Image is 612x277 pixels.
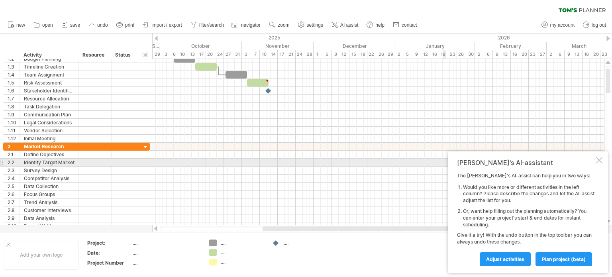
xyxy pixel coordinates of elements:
div: 2.1 [8,151,20,158]
div: 29 - 3 [152,50,170,59]
span: my account [550,22,575,28]
div: 9 - 13 [493,50,511,59]
div: 1.5 [8,79,20,86]
span: navigator [241,22,261,28]
div: 13 - 17 [188,50,206,59]
div: Customer Interviews [24,206,75,214]
div: 2.5 [8,183,20,190]
span: AI assist [340,22,358,28]
a: save [59,20,82,30]
div: .... [221,249,264,256]
div: 2.10 [8,222,20,230]
div: November 2025 [242,42,314,50]
a: new [6,20,27,30]
div: 1.9 [8,111,20,118]
div: 20 - 24 [206,50,224,59]
div: Project Number [87,259,131,266]
span: import / export [151,22,182,28]
a: plan project (beta) [535,252,592,266]
div: 5 - 9 [403,50,421,59]
a: open [31,20,55,30]
div: 24 - 28 [296,50,314,59]
div: Timeline Creation [24,63,75,71]
a: navigator [230,20,263,30]
div: 1.12 [8,135,20,142]
div: .... [221,259,264,265]
div: Data Collection [24,183,75,190]
div: [PERSON_NAME]'s AI-assistant [457,159,594,167]
span: open [42,22,53,28]
a: settings [296,20,326,30]
div: Status [115,51,133,59]
a: zoom [267,20,292,30]
div: Survey Design [24,167,75,174]
span: zoom [278,22,289,28]
a: AI assist [330,20,361,30]
div: 1.4 [8,71,20,79]
div: 2.9 [8,214,20,222]
div: Report Writing [24,222,75,230]
div: Activity [24,51,74,59]
div: 1.11 [8,127,20,134]
div: 23 - 27 [529,50,547,59]
div: Initial Meeting [24,135,75,142]
div: 2 - 6 [547,50,565,59]
div: Risk Assessment [24,79,75,86]
div: Vendor Selection [24,127,75,134]
a: Adjust activities [480,252,531,266]
span: help [375,22,384,28]
a: filter/search [188,20,226,30]
span: print [125,22,134,28]
span: save [70,22,80,28]
div: 26 - 30 [457,50,475,59]
a: my account [539,20,577,30]
div: .... [284,240,327,246]
div: Resource Allocation [24,95,75,102]
div: 2.4 [8,175,20,182]
div: Data Analysis [24,214,75,222]
div: The [PERSON_NAME]'s AI-assist can help you in two ways: Give it a try! With the undo button in th... [457,173,594,266]
div: 1.10 [8,119,20,126]
div: Legal Considerations [24,119,75,126]
li: Would you like more or different activities in the left column? Please describe the changes and l... [463,184,594,204]
div: 2.6 [8,191,20,198]
div: 2 [8,143,20,150]
div: 1 - 5 [314,50,331,59]
div: 1.8 [8,103,20,110]
div: 29 - 2 [385,50,403,59]
div: 2.2 [8,159,20,166]
div: Market Research [24,143,75,150]
div: 3 - 7 [242,50,260,59]
div: 22 - 26 [367,50,385,59]
div: Add your own logo [4,240,78,270]
div: October 2025 [159,42,242,50]
span: settings [307,22,323,28]
span: filter/search [199,22,224,28]
div: Trend Analysis [24,198,75,206]
div: Project: [87,240,131,246]
div: Competitor Analysis [24,175,75,182]
a: import / export [141,20,184,30]
a: help [365,20,387,30]
div: 16 - 20 [511,50,529,59]
div: February 2026 [475,42,547,50]
li: Or, want help filling out the planning automatically? You can enter your project's start & end da... [463,208,594,228]
div: Identify Target Market [24,159,75,166]
div: .... [133,259,200,266]
div: .... [133,249,200,256]
div: Stakeholder Identification [24,87,75,94]
div: 9 - 13 [565,50,583,59]
div: 12 - 16 [421,50,439,59]
span: log out [592,22,606,28]
div: 6 - 10 [170,50,188,59]
div: 2.8 [8,206,20,214]
div: 2 - 6 [475,50,493,59]
div: .... [221,240,264,246]
div: Define Objectives [24,151,75,158]
div: Date: [87,249,131,256]
span: Adjust activities [486,256,524,262]
div: Focus Groups [24,191,75,198]
div: December 2025 [314,42,396,50]
a: undo [86,20,110,30]
div: 17 - 21 [278,50,296,59]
